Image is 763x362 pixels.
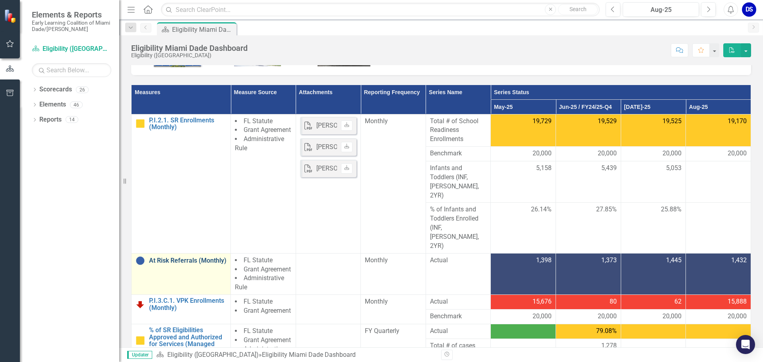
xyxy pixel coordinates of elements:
span: Administrative Rule [235,135,284,152]
div: Monthly [365,297,422,306]
span: 1,373 [601,256,617,265]
span: Grant Agreement [244,126,291,134]
td: Double-Click to Edit [491,161,556,203]
button: Search [558,4,598,15]
span: Search [569,6,587,12]
input: Search Below... [32,63,111,77]
a: Elements [39,100,66,109]
span: 20,000 [662,312,682,321]
input: Search ClearPoint... [161,3,600,17]
button: Aug-25 [623,2,699,17]
span: 19,170 [728,117,747,126]
div: Eligibility Miami Dade Dashboard [172,25,234,35]
td: Double-Click to Edit Right Click for Context Menu [132,295,231,324]
td: Double-Click to Edit [686,295,751,310]
span: 62 [674,297,682,306]
img: ClearPoint Strategy [4,8,19,23]
span: 20,000 [728,312,747,321]
span: FL Statute [244,256,273,264]
div: Eligibility Miami Dade Dashboard [131,44,248,52]
a: Scorecards [39,85,72,94]
td: Double-Click to Edit [556,253,621,294]
small: Early Learning Coalition of Miami Dade/[PERSON_NAME] [32,19,111,33]
span: Elements & Reports [32,10,111,19]
span: 27.85% [596,205,617,214]
span: Infants and Toddlers (INF, [PERSON_NAME], 2YR) [430,164,487,200]
span: 1,278 [601,341,617,350]
span: 15,888 [728,297,747,306]
img: No Information [136,256,145,265]
img: Caution [136,119,145,128]
td: Double-Click to Edit [556,147,621,161]
span: 20,000 [533,149,552,158]
span: 1,445 [666,256,682,265]
a: Reports [39,115,62,124]
div: 26 [76,86,89,93]
span: 19,525 [662,117,682,126]
td: Double-Click to Edit [296,295,361,324]
div: [PERSON_NAME] ELC- [DATE] Recap.pdf [316,164,428,173]
span: Actual [430,297,487,306]
td: Double-Click to Edit [296,114,361,253]
span: 20,000 [533,312,552,321]
span: 5,158 [536,164,552,173]
span: 25.88% [661,205,682,214]
td: Double-Click to Edit [621,253,686,294]
td: Double-Click to Edit [686,147,751,161]
span: Grant Agreement [244,307,291,314]
span: 20,000 [662,149,682,158]
td: Double-Click to Edit [686,253,751,294]
a: P.I.2.1. SR Enrollments (Monthly) [149,117,227,131]
span: 20,000 [598,312,617,321]
button: DS [742,2,756,17]
div: 14 [66,116,78,123]
span: Actual [430,327,487,336]
div: Monthly [365,117,422,126]
div: Eligibility Miami Dade Dashboard [262,351,356,358]
img: Caution [136,336,145,345]
span: Administrative Rule [235,345,284,362]
span: 80 [610,297,617,306]
span: % of Infants and Toddlers Enrolled (INF, [PERSON_NAME], 2YR) [430,205,487,250]
a: Eligibility ([GEOGRAPHIC_DATA]) [32,45,111,54]
td: Double-Click to Edit Right Click for Context Menu [132,253,231,294]
td: Double-Click to Edit [621,295,686,310]
td: Double-Click to Edit [556,161,621,203]
td: Double-Click to Edit [491,253,556,294]
td: Double-Click to Edit [621,161,686,203]
td: Double-Click to Edit [491,114,556,147]
td: Double-Click to Edit [621,147,686,161]
td: Double-Click to Edit [491,310,556,324]
td: Double-Click to Edit [556,295,621,310]
div: FY Quarterly [365,327,422,336]
span: Total # of cases approved [430,341,487,360]
span: 15,676 [533,297,552,306]
a: % of SR Eligibilities Approved and Authorized for Services (Managed Enrollment) (Quarterly) [149,327,227,354]
div: Eligibility ([GEOGRAPHIC_DATA]) [131,52,248,58]
span: Actual [430,256,487,265]
div: Open Intercom Messenger [736,335,755,354]
span: 19,729 [533,117,552,126]
span: 26.14% [531,205,552,214]
div: Monthly [365,256,422,265]
td: Double-Click to Edit [686,114,751,147]
div: » [156,350,435,360]
span: 19,529 [598,117,617,126]
a: At Risk Referrals (Monthly) [149,257,227,264]
span: Administrative Rule [235,274,284,291]
td: Double-Click to Edit [296,253,361,294]
span: 5,053 [666,164,682,173]
img: Below Plan [136,300,145,309]
td: Double-Click to Edit [491,147,556,161]
span: FL Statute [244,117,273,125]
td: Double-Click to Edit [556,310,621,324]
div: 46 [70,101,83,108]
div: [PERSON_NAME] ELC-[DATE] Recap .pdf [316,121,428,130]
div: Aug-25 [626,5,696,15]
span: FL Statute [244,327,273,335]
span: Grant Agreement [244,336,291,344]
span: Benchmark [430,312,487,321]
td: Double-Click to Edit [556,114,621,147]
td: Double-Click to Edit [621,310,686,324]
td: Double-Click to Edit Right Click for Context Menu [132,114,231,253]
